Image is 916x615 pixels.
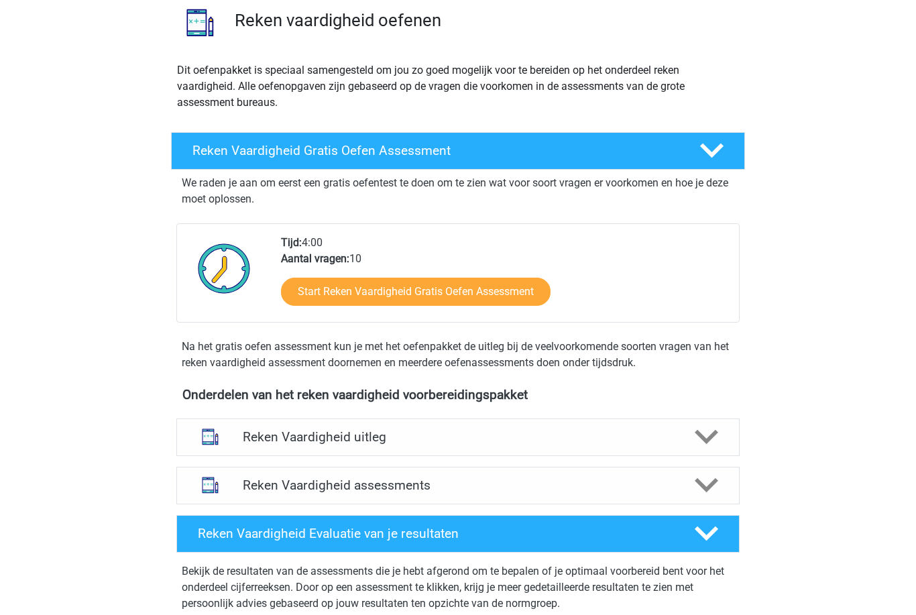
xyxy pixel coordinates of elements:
[193,469,227,503] img: reken vaardigheid assessments
[198,526,673,542] h4: Reken Vaardigheid Evaluatie van je resultaten
[166,133,750,170] a: Reken Vaardigheid Gratis Oefen Assessment
[243,430,673,445] h4: Reken Vaardigheid uitleg
[182,388,734,403] h4: Onderdelen van het reken vaardigheid voorbereidingspakket
[271,235,738,323] div: 4:00 10
[193,421,227,455] img: reken vaardigheid uitleg
[171,516,745,553] a: Reken Vaardigheid Evaluatie van je resultaten
[192,144,678,159] h4: Reken Vaardigheid Gratis Oefen Assessment
[182,564,734,612] p: Bekijk de resultaten van de assessments die je hebt afgerond om te bepalen of je optimaal voorber...
[176,339,740,372] div: Na het gratis oefen assessment kun je met het oefenpakket de uitleg bij de veelvoorkomende soorte...
[235,11,734,32] h3: Reken vaardigheid oefenen
[281,237,302,249] b: Tijd:
[171,419,745,457] a: uitleg Reken Vaardigheid uitleg
[243,478,673,494] h4: Reken Vaardigheid assessments
[182,176,734,208] p: We raden je aan om eerst een gratis oefentest te doen om te zien wat voor soort vragen er voorkom...
[171,467,745,505] a: assessments Reken Vaardigheid assessments
[190,235,258,302] img: Klok
[281,253,349,266] b: Aantal vragen:
[177,63,739,111] p: Dit oefenpakket is speciaal samengesteld om jou zo goed mogelijk voor te bereiden op het onderdee...
[281,278,551,306] a: Start Reken Vaardigheid Gratis Oefen Assessment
